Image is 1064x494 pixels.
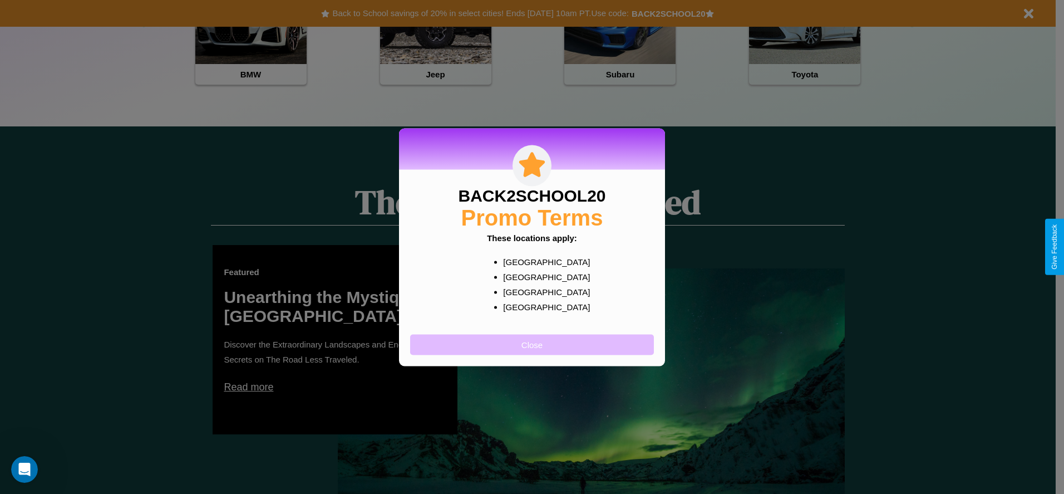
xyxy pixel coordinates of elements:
[11,456,38,483] iframe: Intercom live chat
[503,269,583,284] p: [GEOGRAPHIC_DATA]
[503,254,583,269] p: [GEOGRAPHIC_DATA]
[410,334,654,355] button: Close
[503,284,583,299] p: [GEOGRAPHIC_DATA]
[487,233,577,242] b: These locations apply:
[1051,224,1058,270] div: Give Feedback
[461,205,603,230] h2: Promo Terms
[458,186,605,205] h3: BACK2SCHOOL20
[503,299,583,314] p: [GEOGRAPHIC_DATA]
